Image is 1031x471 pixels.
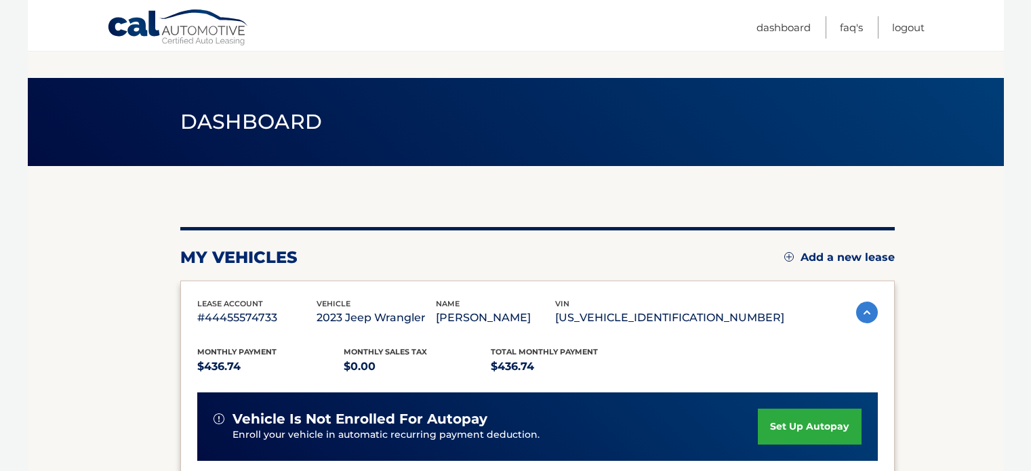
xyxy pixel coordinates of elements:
a: Dashboard [756,16,811,39]
h2: my vehicles [180,247,298,268]
p: [US_VEHICLE_IDENTIFICATION_NUMBER] [555,308,784,327]
p: #44455574733 [197,308,317,327]
p: Enroll your vehicle in automatic recurring payment deduction. [233,428,759,443]
span: Dashboard [180,109,323,134]
span: Total Monthly Payment [491,347,598,356]
p: [PERSON_NAME] [436,308,555,327]
span: vehicle [317,299,350,308]
span: Monthly sales Tax [344,347,427,356]
img: accordion-active.svg [856,302,878,323]
a: Cal Automotive [107,9,249,48]
p: $0.00 [344,357,491,376]
img: add.svg [784,252,794,262]
a: set up autopay [758,409,861,445]
p: $436.74 [197,357,344,376]
span: vin [555,299,569,308]
a: Logout [892,16,925,39]
p: 2023 Jeep Wrangler [317,308,436,327]
span: vehicle is not enrolled for autopay [233,411,487,428]
img: alert-white.svg [214,413,224,424]
span: name [436,299,460,308]
span: lease account [197,299,263,308]
a: Add a new lease [784,251,895,264]
span: Monthly Payment [197,347,277,356]
p: $436.74 [491,357,638,376]
a: FAQ's [840,16,863,39]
